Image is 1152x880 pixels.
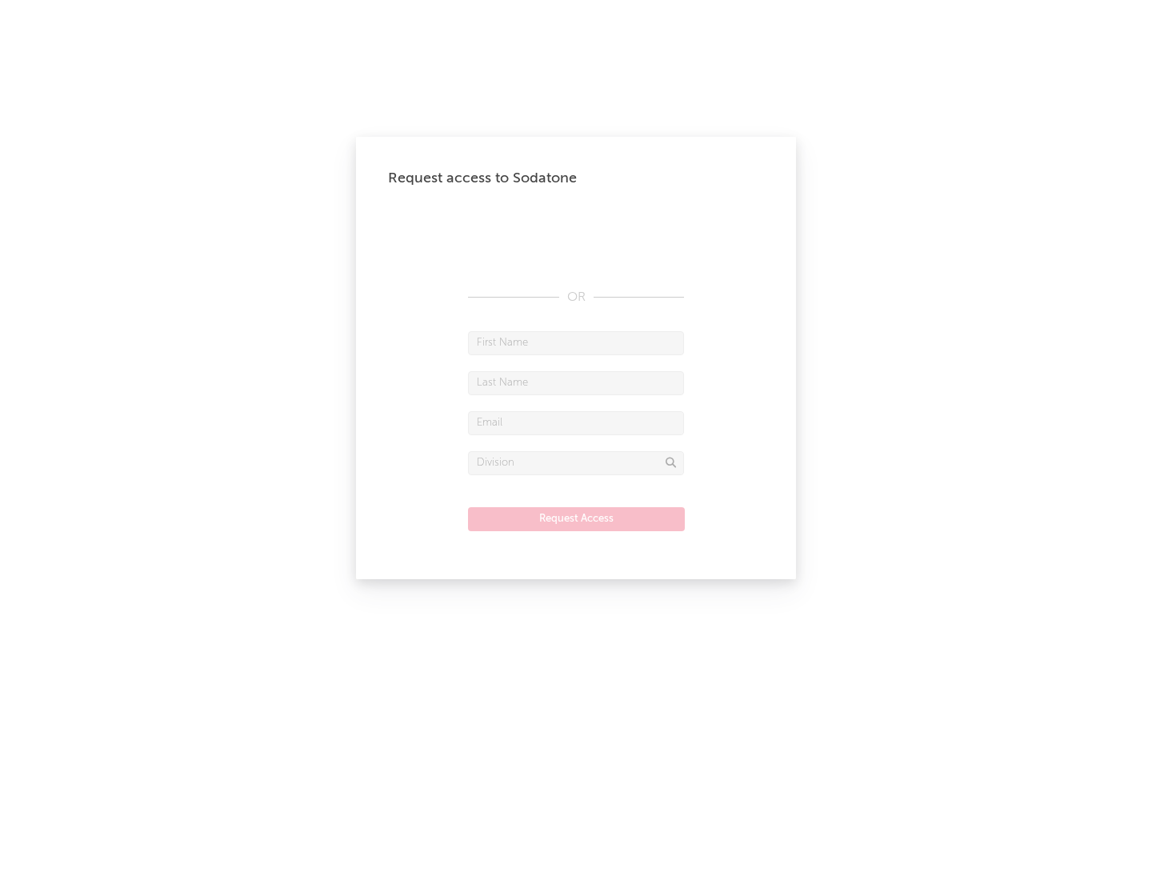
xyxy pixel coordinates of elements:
input: Email [468,411,684,435]
input: Division [468,451,684,475]
div: OR [468,288,684,307]
button: Request Access [468,507,685,531]
input: Last Name [468,371,684,395]
div: Request access to Sodatone [388,169,764,188]
input: First Name [468,331,684,355]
